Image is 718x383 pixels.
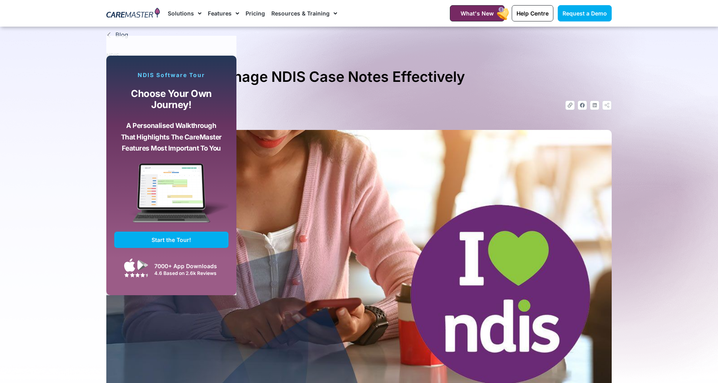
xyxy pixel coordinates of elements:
a: Request a Demo [558,5,612,21]
p: NDIS Software Tour [114,72,228,79]
div: 7000+ App Downloads [154,262,225,270]
div: 4.6 Based on 2.6k Reviews [154,270,225,276]
span: Start the Tour! [152,236,191,243]
a: What's New [450,5,505,21]
a: Help Centre [512,5,553,21]
span: What's New [461,10,494,17]
img: Google Play App Icon [137,259,148,271]
p: Choose your own journey! [120,88,223,111]
a: Blog [106,31,612,40]
a: Start the Tour! [114,232,228,248]
span: Help Centre [516,10,549,17]
h1: How to Write & Manage NDIS Case Notes Effectively [106,65,612,89]
img: Google Play Store App Review Stars [124,273,148,277]
span: Blog [113,31,128,40]
img: Apple App Store Icon [124,258,135,272]
img: CareMaster Logo [106,8,160,19]
span: Request a Demo [562,10,607,17]
img: CareMaster Software Mockup on Screen [114,163,228,232]
p: A personalised walkthrough that highlights the CareMaster features most important to you [120,120,223,154]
